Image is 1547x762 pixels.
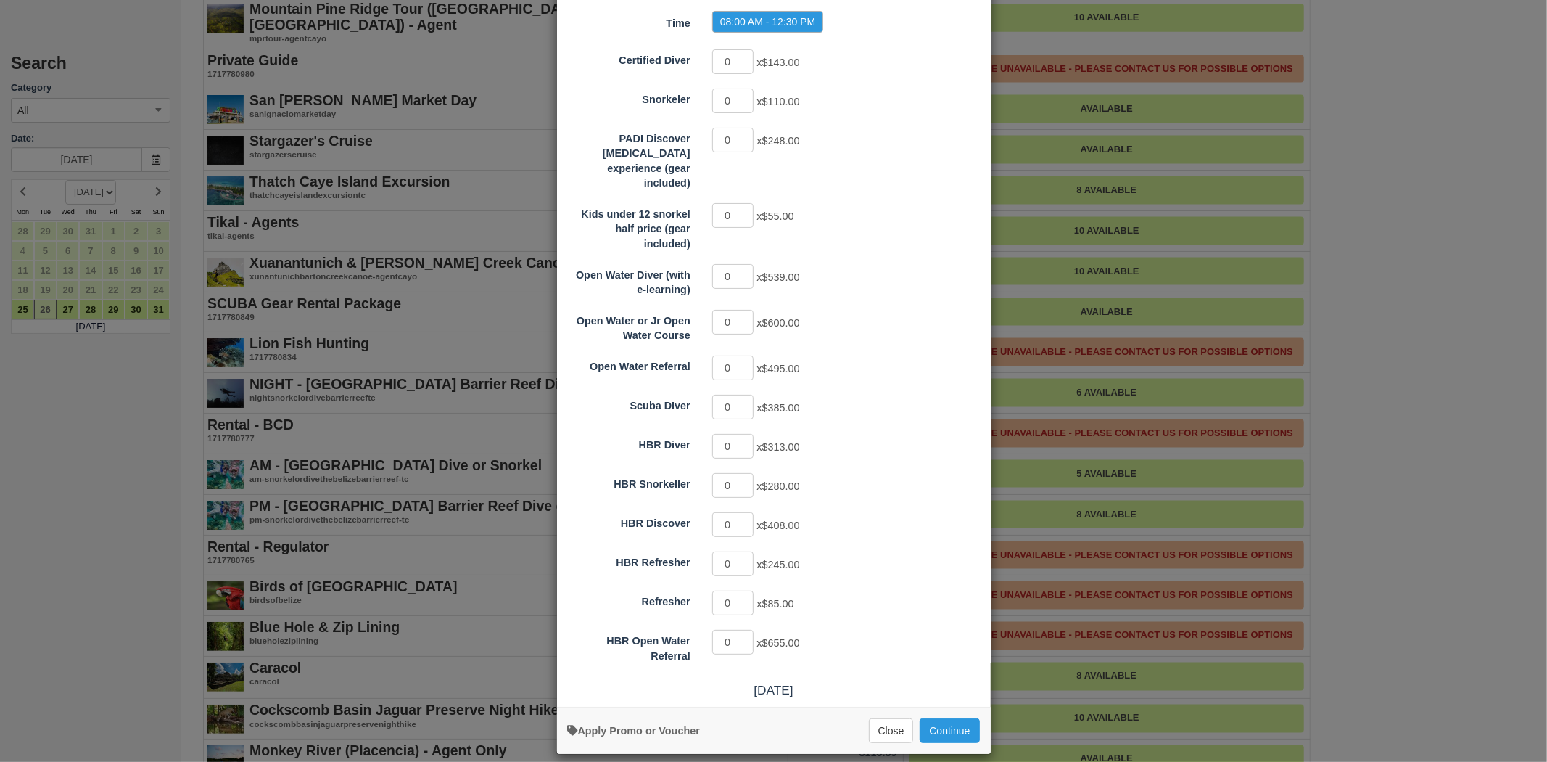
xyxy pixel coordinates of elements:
span: $408.00 [762,520,800,531]
input: PADI Discover Scuba Diving experience (gear included) [712,128,754,152]
input: HBR Open Water Referral [712,630,754,655]
label: Open Water or Jr Open Water Course [557,308,701,343]
span: $245.00 [762,559,800,570]
span: x [756,210,793,222]
label: Open Water Referral [557,354,701,374]
label: HBR Diver [557,433,701,453]
a: Apply Voucher [568,725,700,737]
input: HBR Diver [712,434,754,459]
span: x [756,271,799,283]
label: Certified Diver [557,48,701,68]
span: $385.00 [762,402,800,414]
input: Snorkeler [712,89,754,113]
span: x [756,402,799,414]
input: Certified Diver [712,49,754,74]
span: x [756,363,799,374]
input: Kids under 12 snorkel half price (gear included) [712,203,754,228]
label: PADI Discover Scuba Diving experience (gear included) [557,126,701,191]
button: Add to Booking [920,718,979,743]
span: [DATE] [754,683,793,697]
span: x [756,559,799,570]
label: Open Water Diver (with e-learning) [557,263,701,298]
span: x [756,57,799,68]
span: x [756,520,799,531]
input: HBR Refresher [712,552,754,576]
label: Time [557,11,701,31]
span: $313.00 [762,441,800,453]
label: Refresher [557,589,701,610]
span: $55.00 [762,210,794,222]
label: Kids under 12 snorkel half price (gear included) [557,202,701,252]
span: x [756,441,799,453]
span: $655.00 [762,637,800,649]
label: HBR Snorkeller [557,472,701,492]
label: Scuba DIver [557,393,701,414]
label: HBR Refresher [557,550,701,570]
span: x [756,317,799,329]
span: $110.00 [762,96,800,107]
input: Scuba DIver [712,395,754,419]
span: x [756,480,799,492]
label: HBR Discover [557,511,701,531]
input: HBR Snorkeller [712,473,754,498]
input: Refresher [712,591,754,615]
input: HBR Discover [712,512,754,537]
label: HBR Open Water Referral [557,628,701,663]
input: Open Water Referral [712,356,754,380]
span: x [756,637,799,649]
span: x [756,598,793,610]
label: Snorkeler [557,87,701,107]
label: 08:00 AM - 12:30 PM [712,11,824,33]
span: $495.00 [762,363,800,374]
span: $280.00 [762,480,800,492]
span: $248.00 [762,135,800,147]
input: Open Water or Jr Open Water Course [712,310,754,335]
span: $143.00 [762,57,800,68]
span: x [756,96,799,107]
span: x [756,135,799,147]
button: Close [869,718,914,743]
span: $539.00 [762,271,800,283]
span: $85.00 [762,598,794,610]
input: Open Water Diver (with e-learning) [712,264,754,289]
span: $600.00 [762,317,800,329]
